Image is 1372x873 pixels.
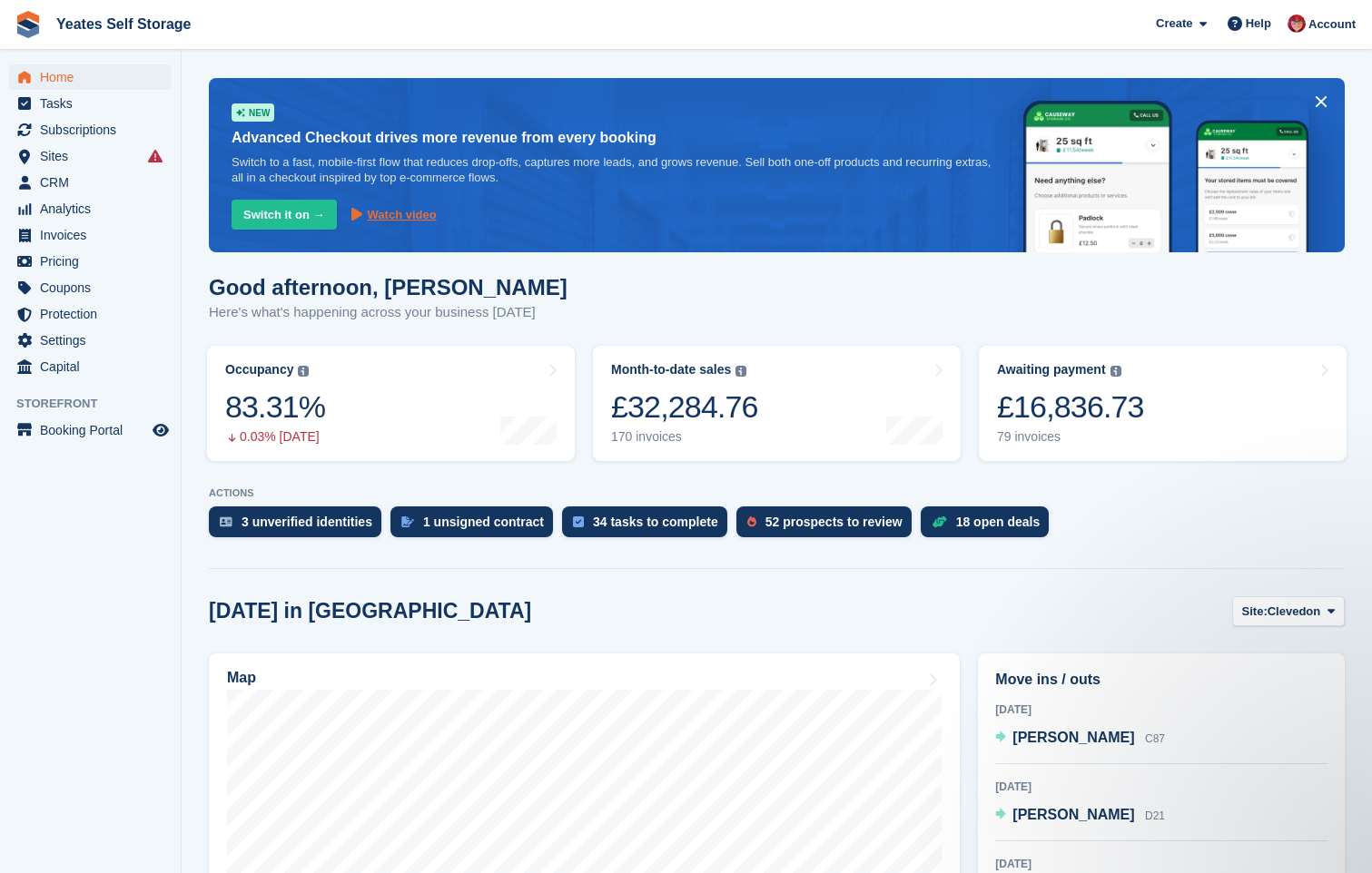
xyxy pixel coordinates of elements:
span: Invoices [40,222,149,248]
div: 34 tasks to complete [593,515,718,529]
a: menu [9,249,172,274]
p: Advanced Checkout drives more revenue from every booking [232,129,996,147]
span: CRM [40,170,149,195]
p: Switch to a fast, mobile-first flow that reduces drop-offs, captures more leads, and grows revenu... [232,154,996,185]
a: menu [9,117,172,142]
a: 18 open deals [921,506,1059,546]
img: icon-info-grey-7440780725fd019a000dd9b08b2336e03edf1995a4989e88bcd33f0948082b44.svg [298,366,309,377]
img: verify_identity-adf6edd0f0f0b5bbfe63781bf79b02c33cf7c696d77639b501bdc392416b5a36.svg [220,516,232,527]
i: Smart entry sync failures have occurred [148,149,163,163]
span: Booking Portal [40,417,149,443]
button: Site: Clevedon [1232,596,1345,626]
a: [PERSON_NAME] D21 [995,804,1165,828]
h2: [DATE] in [GEOGRAPHIC_DATA] [209,599,531,623]
a: menu [9,275,172,300]
a: 34 tasks to complete [562,506,736,546]
a: menu [9,328,172,353]
div: 18 open deals [956,515,1041,529]
div: £32,284.76 [611,388,758,426]
img: contract_signature_icon-13c848040528278c33f63329250d36e43548de30e8caae1d1a13099fd9432cc5.svg [401,516,414,527]
a: menu [9,64,172,90]
div: 170 invoices [611,429,758,445]
a: [PERSON_NAME] C87 [995,727,1165,750]
span: Watch video [368,206,437,224]
div: 1 unsigned contract [423,515,544,529]
div: Awaiting payment [997,362,1106,378]
div: [DATE] [995,856,1328,872]
a: menu [9,417,172,443]
a: menu [9,196,172,221]
span: Tasks [40,91,149,116]
div: 52 prospects to review [765,515,903,529]
div: [DATE] [995,779,1328,795]
span: Home [40,64,149,90]
div: NEW [232,103,274,122]
a: menu [9,354,172,379]
a: Awaiting payment £16,836.73 79 invoices [979,346,1347,461]
span: Subscriptions [40,117,149,142]
a: Month-to-date sales £32,284.76 170 invoices [593,346,961,461]
img: task-75834270c22a3079a89374b754ae025e5fb1db73e45f91037f5363f120a921f8.svg [573,516,584,527]
img: advanced-checkout-banner-bg-15098e40a611312c4f2e7e3b7e36b2a687fd52caf766eb9107d03e532745adf6.png [1023,101,1308,303]
span: Clevedon [1268,603,1321,621]
img: icon-info-grey-7440780725fd019a000dd9b08b2336e03edf1995a4989e88bcd33f0948082b44.svg [1110,366,1121,377]
a: menu [9,170,172,195]
span: Site: [1242,603,1268,621]
div: Month-to-date sales [611,362,731,378]
span: Settings [40,328,149,353]
span: Pricing [40,249,149,274]
a: 52 prospects to review [736,506,921,546]
img: stora-icon-8386f47178a22dfd0bd8f6a31ec36ba5ce8667c1dd55bd0f319d3a0aa187defe.svg [15,11,42,38]
span: [PERSON_NAME] [1012,807,1134,822]
a: Occupancy 83.31% 0.03% [DATE] [207,346,575,461]
div: [DATE] [995,701,1328,718]
span: C87 [1145,732,1165,745]
a: Watch video [351,206,437,224]
span: Account [1308,15,1356,34]
a: Preview store [150,419,172,441]
a: 1 unsigned contract [390,506,562,546]
div: 3 unverified identities [242,515,372,529]
span: Analytics [40,196,149,221]
span: Storefront [16,395,181,413]
a: menu [9,222,172,248]
a: menu [9,91,172,116]
h2: Map [227,670,256,686]
a: Switch it on → [232,200,337,230]
span: D21 [1145,809,1165,822]
span: Capital [40,354,149,379]
div: Occupancy [225,362,293,378]
a: 3 unverified identities [209,506,390,546]
div: 79 invoices [997,429,1144,445]
a: menu [9,301,172,327]
p: ACTIONS [209,487,1345,499]
img: Wendie Tanner [1288,15,1306,33]
span: Help [1246,15,1271,33]
span: Protection [40,301,149,327]
h1: Good afternoon, [PERSON_NAME] [209,275,568,299]
a: menu [9,143,172,169]
a: Yeates Self Storage [49,9,199,39]
img: icon-info-grey-7440780725fd019a000dd9b08b2336e03edf1995a4989e88bcd33f0948082b44.svg [735,366,746,377]
span: Sites [40,143,149,169]
p: Here's what's happening across your business [DATE] [209,302,568,323]
div: 83.31% [225,388,325,426]
img: prospect-51fa495bee0391a8d652442698ab0144808aea92771e9ea1ae160a38d050c398.svg [747,516,756,527]
span: Create [1156,15,1192,33]
span: [PERSON_NAME] [1012,730,1134,745]
span: Coupons [40,275,149,300]
div: 0.03% [DATE] [225,429,325,445]
h2: Move ins / outs [995,669,1328,691]
img: deal-1b604bf984904fb50ccaf53a9ad4b4a5d6e5aea283cecdc64d6e3604feb123c2.svg [932,515,947,528]
div: £16,836.73 [997,388,1144,426]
